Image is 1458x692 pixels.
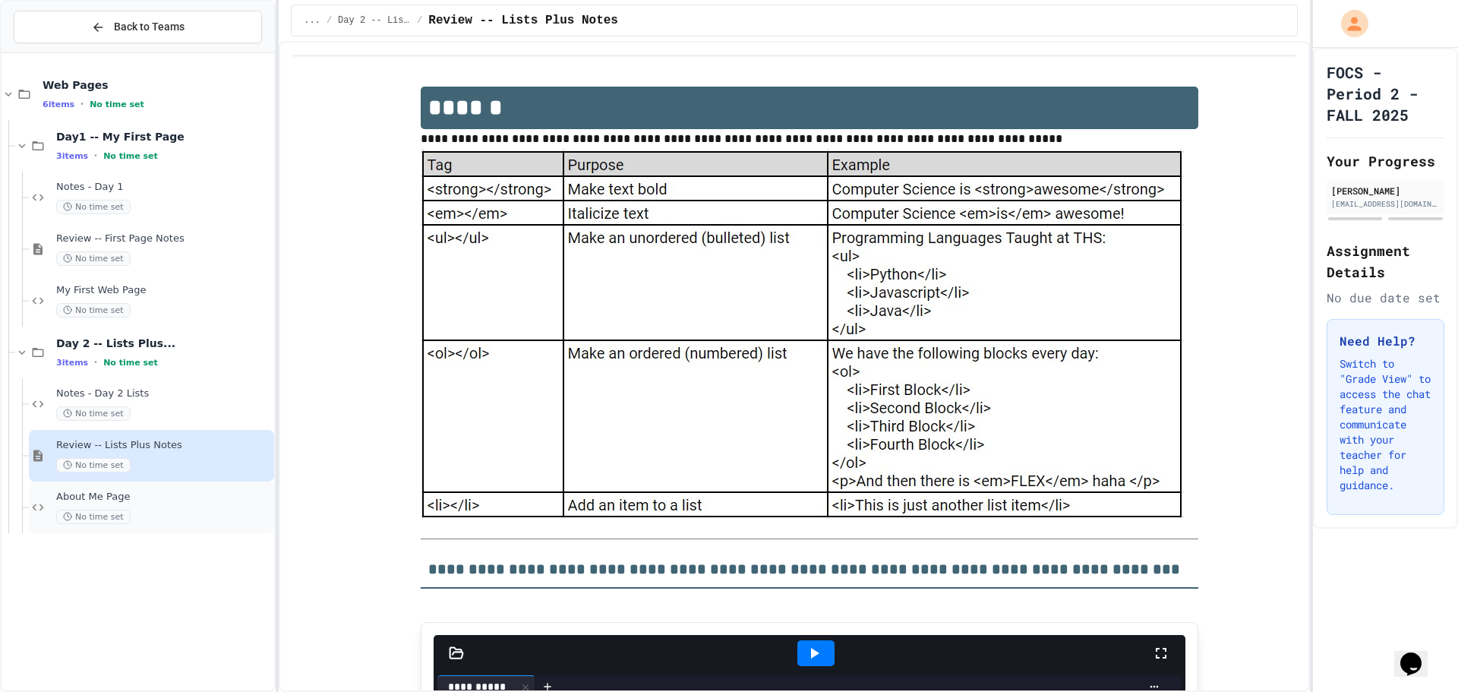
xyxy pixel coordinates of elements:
p: Switch to "Grade View" to access the chat feature and communicate with your teacher for help and ... [1340,356,1431,493]
span: 3 items [56,358,88,368]
div: [EMAIL_ADDRESS][DOMAIN_NAME] [1331,198,1440,210]
h2: Your Progress [1327,150,1444,172]
span: No time set [56,406,131,421]
span: • [94,150,97,162]
span: Day 2 -- Lists Plus... [56,337,271,350]
span: ... [304,14,320,27]
span: Day 2 -- Lists Plus... [338,14,411,27]
h1: FOCS - Period 2 - FALL 2025 [1327,62,1444,125]
iframe: chat widget [1394,631,1443,677]
span: Day1 -- My First Page [56,130,271,144]
span: No time set [56,251,131,266]
span: 6 items [43,100,74,109]
span: No time set [56,200,131,214]
span: My First Web Page [56,284,271,297]
span: Review -- First Page Notes [56,232,271,245]
span: • [80,98,84,110]
span: Notes - Day 1 [56,181,271,194]
span: Notes - Day 2 Lists [56,387,271,400]
h2: Assignment Details [1327,240,1444,283]
span: No time set [56,458,131,472]
div: No due date set [1327,289,1444,307]
div: [PERSON_NAME] [1331,184,1440,197]
span: / [327,14,332,27]
span: No time set [90,100,144,109]
span: About Me Page [56,491,271,504]
span: Review -- Lists Plus Notes [428,11,618,30]
button: Back to Teams [14,11,262,43]
span: 3 items [56,151,88,161]
span: No time set [103,358,158,368]
span: Review -- Lists Plus Notes [56,439,271,452]
span: / [417,14,422,27]
span: No time set [103,151,158,161]
span: No time set [56,510,131,524]
span: • [94,356,97,368]
span: Back to Teams [114,19,185,35]
div: My Account [1325,6,1372,41]
span: No time set [56,303,131,318]
h3: Need Help? [1340,332,1431,350]
span: Web Pages [43,78,271,92]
